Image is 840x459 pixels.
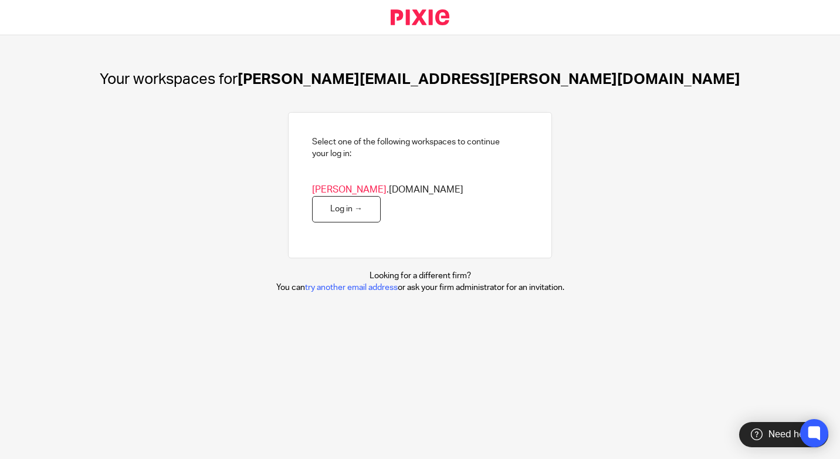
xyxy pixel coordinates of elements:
[312,136,500,160] h2: Select one of the following workspaces to continue your log in:
[305,283,398,292] a: try another email address
[100,72,238,87] span: Your workspaces for
[312,184,463,196] span: .[DOMAIN_NAME]
[100,70,740,89] h1: [PERSON_NAME][EMAIL_ADDRESS][PERSON_NAME][DOMAIN_NAME]
[312,185,387,194] span: [PERSON_NAME]
[276,270,564,294] p: Looking for a different firm? You can or ask your firm administrator for an invitation.
[739,422,828,447] div: Need help?
[312,196,381,222] a: Log in →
